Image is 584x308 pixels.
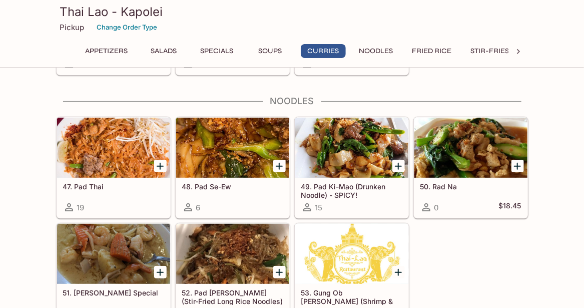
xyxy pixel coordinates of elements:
[301,182,402,199] h5: 49. Pad Ki-Mao (Drunken Noodle) - SPICY!
[176,118,289,178] div: 48. Pad Se-Ew
[407,44,457,58] button: Fried Rice
[420,182,521,191] h5: 50. Rad Na
[301,44,346,58] button: Curries
[392,160,405,172] button: Add 49. Pad Ki-Mao (Drunken Noodle) - SPICY!
[295,224,408,284] div: 53. Gung Ob Woon Sen (Shrimp & Thread Casserole)
[142,44,187,58] button: Salads
[93,20,162,35] button: Change Order Type
[196,203,201,212] span: 6
[60,23,85,32] p: Pickup
[273,160,286,172] button: Add 48. Pad Se-Ew
[63,288,164,297] h5: 51. [PERSON_NAME] Special
[315,203,323,212] span: 15
[56,96,528,107] h4: Noodles
[414,117,528,218] a: 50. Rad Na0$18.45
[60,4,524,20] h3: Thai Lao - Kapolei
[511,160,524,172] button: Add 50. Rad Na
[392,266,405,278] button: Add 53. Gung Ob Woon Sen (Shrimp & Thread Casserole)
[248,44,293,58] button: Soups
[354,44,399,58] button: Noodles
[154,266,167,278] button: Add 51. Steven Lau Special
[154,160,167,172] button: Add 47. Pad Thai
[414,118,527,178] div: 50. Rad Na
[295,118,408,178] div: 49. Pad Ki-Mao (Drunken Noodle) - SPICY!
[182,288,283,305] h5: 52. Pad [PERSON_NAME] (Stir-Fried Long Rice Noodles)
[63,182,164,191] h5: 47. Pad Thai
[176,224,289,284] div: 52. Pad Woon Sen (Stir-Fried Long Rice Noodles)
[499,201,521,213] h5: $18.45
[273,266,286,278] button: Add 52. Pad Woon Sen (Stir-Fried Long Rice Noodles)
[57,117,171,218] a: 47. Pad Thai19
[80,44,134,58] button: Appetizers
[57,118,170,178] div: 47. Pad Thai
[295,117,409,218] a: 49. Pad Ki-Mao (Drunken Noodle) - SPICY!15
[182,182,283,191] h5: 48. Pad Se-Ew
[195,44,240,58] button: Specials
[57,224,170,284] div: 51. Steven Lau Special
[77,203,85,212] span: 19
[434,203,439,212] span: 0
[176,117,290,218] a: 48. Pad Se-Ew6
[301,288,402,305] h5: 53. Gung Ob [PERSON_NAME] (Shrimp & Thread Casserole)
[465,44,515,58] button: Stir-Fries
